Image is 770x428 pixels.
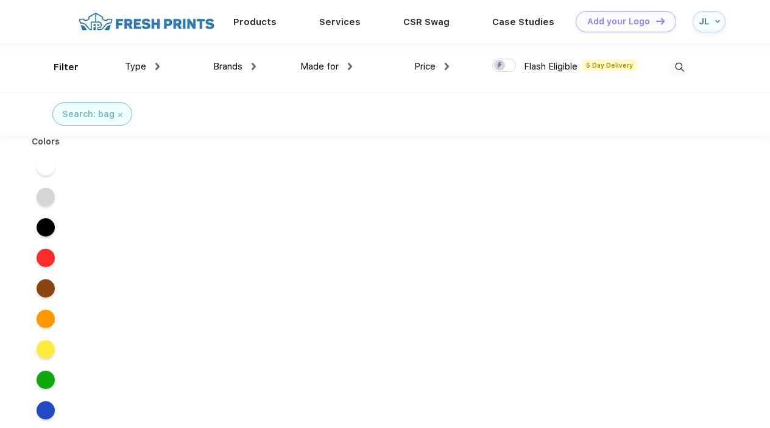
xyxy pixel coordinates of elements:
[656,18,665,24] img: DT
[125,61,146,72] span: Type
[524,61,577,72] span: Flash Eligible
[54,60,79,74] div: Filter
[233,16,277,27] a: Products
[445,63,449,70] img: dropdown.png
[155,63,160,70] img: dropdown.png
[252,63,256,70] img: dropdown.png
[300,61,339,72] span: Made for
[62,108,115,121] div: Search: bag
[75,11,218,32] img: fo%20logo%202.webp
[319,16,361,27] a: Services
[118,113,122,117] img: filter_cancel.svg
[403,16,450,27] a: CSR Swag
[699,16,712,27] div: JL
[587,16,650,27] div: Add your Logo
[669,57,690,77] img: desktop_search.svg
[582,60,637,71] span: 5 Day Delivery
[414,61,436,72] span: Price
[213,61,242,72] span: Brands
[715,19,720,24] img: arrow_down_blue.svg
[348,63,352,70] img: dropdown.png
[23,135,69,148] div: Colors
